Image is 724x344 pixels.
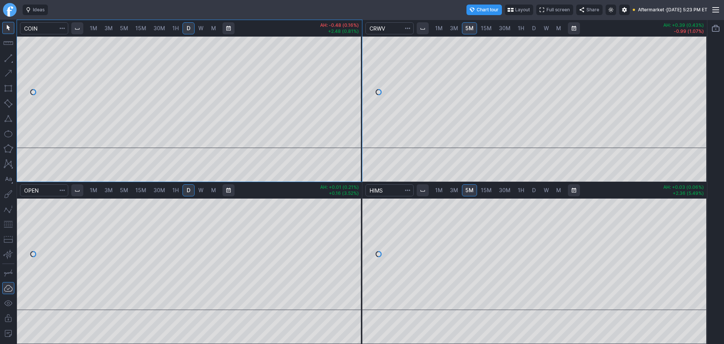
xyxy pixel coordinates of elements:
a: W [195,22,207,34]
span: 1H [172,187,179,193]
span: 15M [481,187,492,193]
a: 1M [432,22,446,34]
a: 3M [446,184,462,196]
span: D [187,187,190,193]
button: Range [568,22,580,34]
span: 5M [465,187,474,193]
a: 30M [495,22,514,34]
button: Line [2,52,14,64]
button: Search [57,184,67,196]
span: M [556,25,561,31]
span: 3M [450,187,458,193]
button: Brush [2,188,14,200]
button: Rotated rectangle [2,97,14,110]
input: Search [365,184,414,196]
span: D [532,187,536,193]
span: 1H [518,25,524,31]
a: 3M [101,22,116,34]
button: Mouse [2,22,14,34]
a: 1M [86,22,101,34]
button: Add note [2,327,14,339]
button: Full screen [536,5,573,15]
button: Rectangle [2,82,14,94]
button: Elliott waves [2,203,14,215]
button: Chart tour [466,5,502,15]
button: Lock drawings [2,312,14,324]
button: Range [222,184,235,196]
a: 1H [514,184,528,196]
a: D [183,22,195,34]
span: Ideas [33,6,44,14]
span: 3M [450,25,458,31]
button: Toggle light mode [606,5,616,15]
input: Search [365,22,414,34]
span: 15M [481,25,492,31]
a: M [553,184,565,196]
a: W [540,22,552,34]
button: Arrow [2,67,14,79]
span: M [211,187,216,193]
span: Layout [515,6,530,14]
a: 1M [432,184,446,196]
button: Search [57,22,67,34]
a: 15M [477,184,495,196]
button: Portfolio watchlist [710,22,722,34]
input: Search [20,184,68,196]
button: Fibonacci retracements [2,218,14,230]
a: 15M [132,184,150,196]
span: Share [586,6,599,14]
button: Search [402,22,413,34]
span: W [544,187,549,193]
a: 5M [117,22,132,34]
button: Hide drawings [2,297,14,309]
a: M [553,22,565,34]
span: W [198,187,204,193]
span: Chart tour [477,6,499,14]
a: 5M [117,184,132,196]
a: 30M [150,22,169,34]
span: M [556,187,561,193]
span: 1H [172,25,179,31]
button: Share [576,5,603,15]
p: +2.36 (5.49%) [663,191,704,196]
button: XABCD [2,158,14,170]
button: Interval [71,22,83,34]
span: 5M [465,25,474,31]
button: Anchored VWAP [2,248,14,261]
span: 30M [153,187,165,193]
button: Interval [71,184,83,196]
a: 30M [495,184,514,196]
span: D [532,25,536,31]
button: Ideas [23,5,48,15]
a: Finviz.com [3,3,17,17]
button: Settings [619,5,630,15]
button: Interval [417,22,429,34]
a: 5M [462,22,477,34]
button: Drawings Autosave: On [2,282,14,294]
a: 30M [150,184,169,196]
a: M [207,22,219,34]
a: 15M [477,22,495,34]
span: 15M [135,25,146,31]
span: 30M [499,187,511,193]
a: W [540,184,552,196]
span: 3M [104,187,113,193]
span: 5M [120,25,128,31]
a: 15M [132,22,150,34]
span: 3M [104,25,113,31]
span: 1M [435,187,443,193]
a: 1H [169,184,182,196]
input: Search [20,22,68,34]
a: 3M [446,22,462,34]
p: AH: +0.39 (0.43%) [663,23,704,28]
button: Layout [505,5,533,15]
button: Text [2,173,14,185]
span: 30M [499,25,511,31]
span: Full screen [546,6,570,14]
p: AH: +0.01 (0.21%) [320,185,359,190]
span: Aftermarket · [638,6,666,14]
a: D [183,184,195,196]
span: D [187,25,190,31]
span: 1H [518,187,524,193]
span: 30M [153,25,165,31]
